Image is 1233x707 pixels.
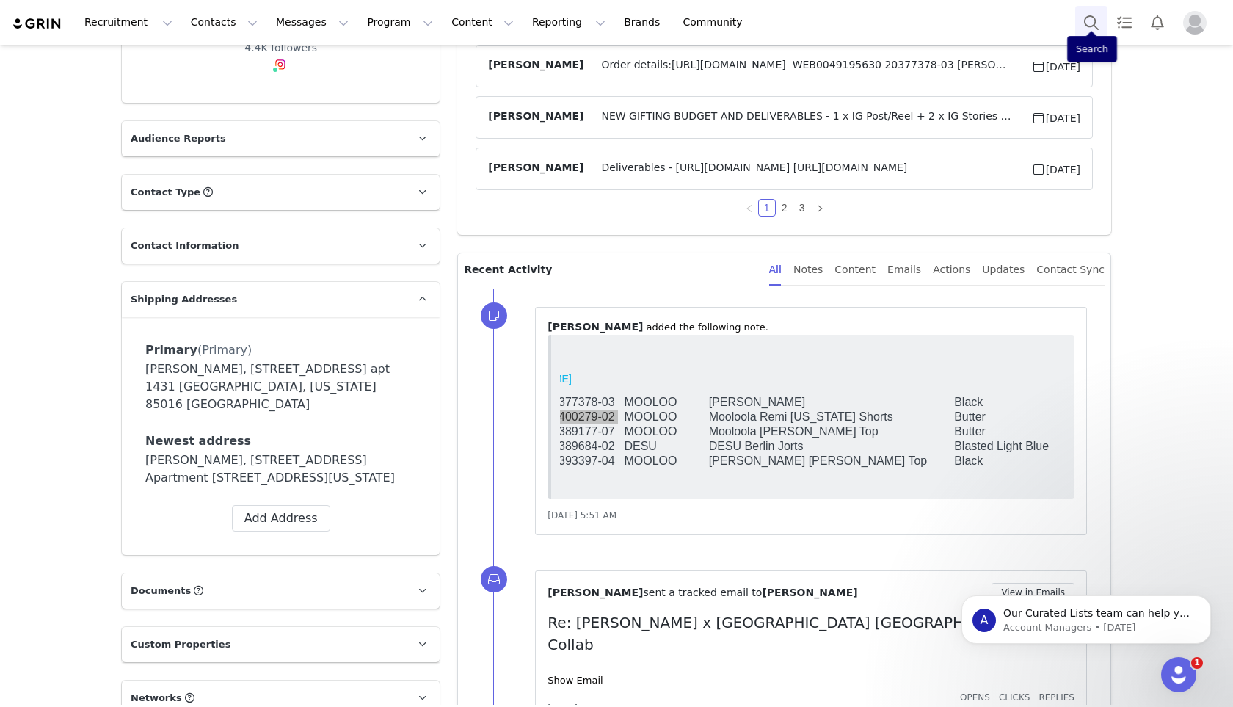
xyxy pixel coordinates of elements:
span: [PERSON_NAME] [548,587,643,598]
td: Black [393,110,528,125]
td: DESU [63,95,148,110]
img: grin logo [12,17,63,31]
li: Previous Page [741,199,758,217]
span: Replies [1039,692,1074,703]
a: Tasks [1108,6,1141,39]
td: Black [393,51,528,66]
p: Re: [PERSON_NAME] x [GEOGRAPHIC_DATA] [GEOGRAPHIC_DATA] Collab [548,612,1074,656]
a: Show Email [548,675,603,686]
span: sent a tracked email to [643,587,762,598]
span: [PERSON_NAME] [488,57,583,75]
div: [PERSON_NAME], [STREET_ADDRESS] apt 1431 [GEOGRAPHIC_DATA], [US_STATE] 85016 [GEOGRAPHIC_DATA] [145,360,416,413]
div: Content [834,253,876,286]
td: [PERSON_NAME] [PERSON_NAME] Top [148,110,394,125]
td: [PERSON_NAME] [148,51,394,66]
a: 3 [794,200,810,216]
button: Add Address [232,505,330,532]
i: icon: right [815,204,824,213]
div: Contact Sync [1036,253,1105,286]
div: Updates [982,253,1025,286]
div: All [769,253,782,286]
span: Newest address [145,434,251,448]
img: instagram.svg [274,59,286,70]
div: Emails [887,253,921,286]
li: 3 [793,199,811,217]
td: Mooloola [PERSON_NAME] Top [148,81,394,95]
button: Content [443,6,523,39]
td: MOOLOO [63,66,148,81]
button: Profile [1174,11,1221,35]
span: Contact Information [131,239,239,253]
span: Deliverables - [URL][DOMAIN_NAME] [URL][DOMAIN_NAME] [583,160,1030,178]
span: Shipping Addresses [131,292,237,307]
td: Blasted Light Blue [393,95,528,110]
span: [DATE] [1031,57,1080,75]
span: Contact Type [131,185,200,200]
span: Clicks [999,692,1030,703]
div: Actions [933,253,970,286]
button: Search [1075,6,1107,39]
li: 1 [758,199,776,217]
td: MOOLOO [63,110,148,125]
iframe: Intercom live chat [1161,657,1196,692]
td: Mooloola Remi [US_STATE] Shorts [148,66,394,81]
span: Custom Properties [131,637,230,652]
p: ⁨ ⁩ ⁨added⁩ the following note. [548,319,1074,335]
span: [DATE] [1031,109,1080,126]
span: Primary [145,343,197,357]
a: 2 [776,200,793,216]
span: Order details:[URL][DOMAIN_NAME] WEB0049195630 20377378-03 [PERSON_NAME] Black 06 20400279-02 MOO... [583,57,1030,75]
button: Contacts [182,6,266,39]
span: [PERSON_NAME] [488,109,583,126]
td: MOOLOO [63,81,148,95]
span: [DATE] [1031,160,1080,178]
button: Messages [267,6,357,39]
button: Reporting [523,6,614,39]
div: 4.4K followers [244,40,317,56]
td: Butter [393,81,528,95]
button: Program [358,6,442,39]
span: Audience Reports [131,131,226,146]
p: Recent Activity [464,253,757,286]
li: Next Page [811,199,829,217]
button: Notifications [1141,6,1174,39]
a: Brands [615,6,673,39]
span: Documents [131,584,191,598]
button: Recruitment [76,6,181,39]
span: [PERSON_NAME] [488,160,583,178]
span: 1 [1191,657,1203,669]
td: DESU Berlin Jorts [148,95,394,110]
div: Notes [793,253,823,286]
span: [DATE] 5:51 AM [548,510,616,521]
td: Butter [393,66,528,81]
span: Networks [131,691,182,706]
div: [PERSON_NAME], [STREET_ADDRESS] Apartment [STREET_ADDRESS][US_STATE] [145,452,416,487]
a: Community [674,6,758,39]
iframe: Intercom notifications message [939,565,1233,667]
a: 1 [759,200,775,216]
span: NEW GIFTING BUDGET AND DELIVERABLES - 1 x IG Post/Reel + 2 x IG Stories ($150 USD Budget) [583,109,1030,126]
span: Opens [960,692,990,703]
li: 2 [776,199,793,217]
i: icon: left [745,204,754,213]
span: (Primary) [197,343,252,357]
img: placeholder-profile.jpg [1183,11,1207,35]
td: MOOLOO [63,51,148,66]
span: [PERSON_NAME] [762,587,857,598]
span: [PERSON_NAME] [548,321,643,333]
